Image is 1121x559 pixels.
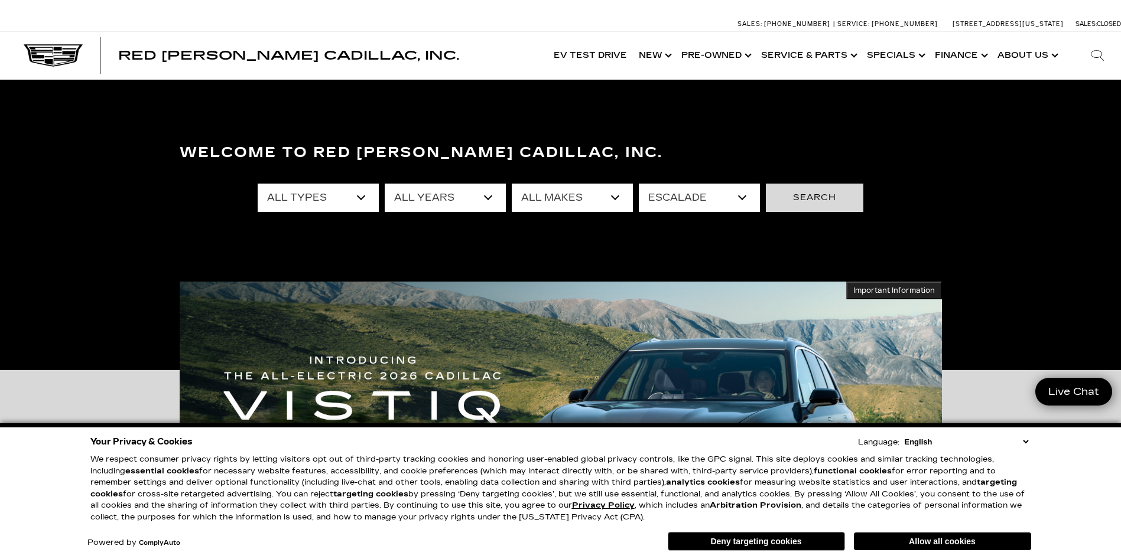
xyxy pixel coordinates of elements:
a: Finance [929,32,992,79]
a: Live Chat [1035,378,1112,406]
select: Filter by make [512,184,633,212]
span: Red [PERSON_NAME] Cadillac, Inc. [118,48,459,63]
a: Service & Parts [755,32,861,79]
a: Pre-Owned [675,32,755,79]
a: Privacy Policy [572,501,635,510]
strong: targeting cookies [90,478,1017,499]
span: Live Chat [1042,385,1105,398]
span: Important Information [853,286,935,295]
a: [STREET_ADDRESS][US_STATE] [953,20,1064,28]
select: Language Select [902,436,1031,447]
span: Closed [1097,20,1121,28]
strong: analytics cookies [666,478,740,487]
div: Powered by [87,539,180,547]
a: ComplyAuto [139,540,180,547]
strong: targeting cookies [333,489,408,499]
a: Service: [PHONE_NUMBER] [833,21,941,27]
strong: essential cookies [125,466,199,476]
a: New [633,32,675,79]
div: Language: [858,439,899,446]
span: [PHONE_NUMBER] [872,20,938,28]
a: EV Test Drive [548,32,633,79]
span: [PHONE_NUMBER] [764,20,830,28]
a: Sales: [PHONE_NUMBER] [737,21,833,27]
strong: functional cookies [814,466,892,476]
select: Filter by model [639,184,760,212]
button: Allow all cookies [854,532,1031,550]
button: Search [766,184,863,212]
a: Red [PERSON_NAME] Cadillac, Inc. [118,50,459,61]
strong: Arbitration Provision [710,501,801,510]
button: Deny targeting cookies [668,532,845,551]
span: Sales: [737,20,762,28]
select: Filter by year [385,184,506,212]
span: Service: [837,20,870,28]
img: Cadillac Dark Logo with Cadillac White Text [24,44,83,67]
select: Filter by type [258,184,379,212]
p: We respect consumer privacy rights by letting visitors opt out of third-party tracking cookies an... [90,454,1031,523]
span: Sales: [1075,20,1097,28]
button: Important Information [846,282,942,299]
span: Your Privacy & Cookies [90,433,193,450]
h3: Welcome to Red [PERSON_NAME] Cadillac, Inc. [180,141,942,165]
a: Specials [861,32,929,79]
a: About Us [992,32,1062,79]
